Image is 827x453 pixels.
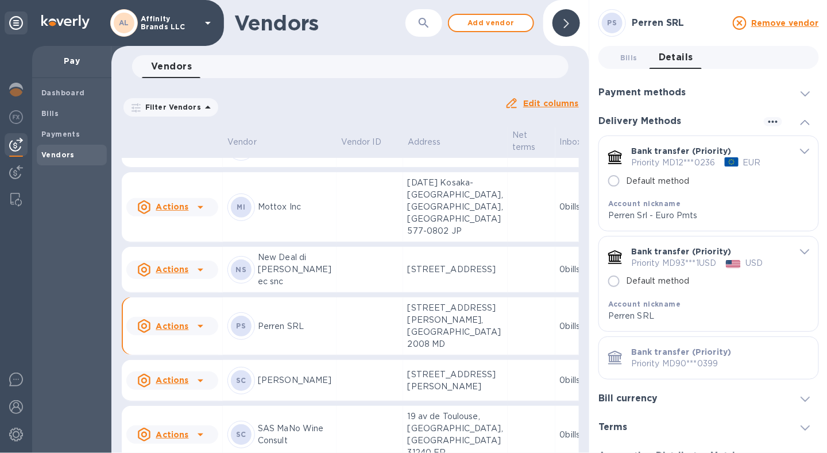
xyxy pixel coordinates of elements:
[156,202,188,211] u: Actions
[156,430,188,439] u: Actions
[408,136,456,148] span: Address
[41,109,59,118] b: Bills
[608,210,793,222] p: Perren Srl - Euro Pmts
[156,322,188,331] u: Actions
[41,130,80,138] b: Payments
[631,257,717,269] p: Priority MD93***1USD
[631,145,732,157] p: Bank transfer (Priority)
[560,201,597,213] p: 0 bills
[119,18,129,27] b: AL
[608,310,793,322] p: Perren SRL
[236,265,247,274] b: NS
[258,201,332,213] p: Mottox Inc
[141,15,198,31] p: Affinity Brands LLC
[598,87,686,98] h3: Payment methods
[598,135,819,384] div: default-method
[408,369,503,393] p: [STREET_ADDRESS][PERSON_NAME]
[632,18,726,29] h3: Perren SRL
[341,136,381,148] p: Vendor ID
[745,257,763,269] p: USD
[608,300,681,308] b: Account nickname
[448,14,534,32] button: Add vendor
[512,129,551,153] span: Net terms
[408,302,503,350] p: [STREET_ADDRESS][PERSON_NAME], [GEOGRAPHIC_DATA] 2008 MD
[620,52,637,64] span: Bills
[41,55,102,67] p: Pay
[743,157,761,169] p: EUR
[631,157,716,169] p: Priority MD12***0236
[608,199,681,208] b: Account nickname
[258,251,332,288] p: New Deal di [PERSON_NAME] ec snc
[560,429,597,441] p: 0 bills
[227,136,272,148] span: Vendor
[156,375,188,385] u: Actions
[598,422,627,433] h3: Terms
[41,88,85,97] b: Dashboard
[258,374,332,386] p: [PERSON_NAME]
[234,11,405,35] h1: Vendors
[227,136,257,148] p: Vendor
[408,264,503,276] p: [STREET_ADDRESS]
[237,322,246,330] b: PS
[726,260,741,268] img: USD
[458,16,524,30] span: Add vendor
[408,136,441,148] p: Address
[560,136,597,148] span: Inbox
[141,102,201,112] p: Filter Vendors
[341,136,396,148] span: Vendor ID
[598,393,658,404] h3: Bill currency
[631,246,732,257] p: Bank transfer (Priority)
[631,346,732,358] p: Bank transfer (Priority)
[156,265,188,274] u: Actions
[41,15,90,29] img: Logo
[258,423,332,447] p: SAS MaNo Wine Consult
[608,18,617,27] b: PS
[236,430,246,439] b: SC
[258,320,332,332] p: Perren SRL
[512,129,536,153] p: Net terms
[523,99,579,108] u: Edit columns
[659,49,693,65] span: Details
[626,275,690,287] p: Default method
[237,203,246,211] b: MI
[626,175,690,187] p: Default method
[41,150,75,159] b: Vendors
[408,177,503,237] p: [DATE] Kosaka-[GEOGRAPHIC_DATA], [GEOGRAPHIC_DATA], [GEOGRAPHIC_DATA] 577-0802 JP
[151,59,192,75] span: Vendors
[560,136,582,148] p: Inbox
[5,11,28,34] div: Unpin categories
[236,376,246,385] b: SC
[560,374,597,386] p: 0 bills
[598,116,681,127] h3: Delivery Methods
[9,110,23,124] img: Foreign exchange
[560,264,597,276] p: 0 bills
[751,18,819,28] u: Remove vendor
[631,358,809,370] p: Priority MD90***0399
[560,320,597,332] p: 0 bills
